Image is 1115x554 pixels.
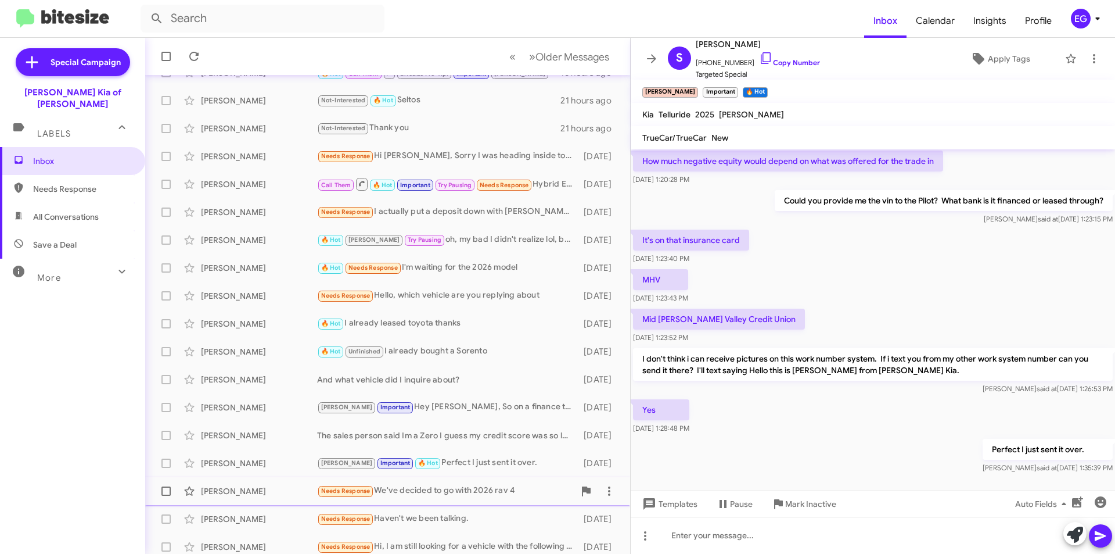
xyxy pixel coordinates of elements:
span: [PHONE_NUMBER] [696,51,820,69]
p: I don't think i can receive pictures on this work number system. If i text you from my other work... [633,348,1113,381]
div: [PERSON_NAME] [201,151,317,162]
div: [PERSON_NAME] [201,430,317,441]
span: 🔥 Hot [321,236,341,244]
span: [DATE] 1:28:48 PM [633,424,689,433]
span: Needs Response [348,264,398,271]
button: Apply Tags [940,48,1059,69]
div: [DATE] [578,346,621,358]
span: 🔥 Hot [418,459,438,467]
span: Needs Response [321,292,371,299]
div: [DATE] [578,513,621,525]
span: Calendar [907,4,964,38]
span: Pause [730,494,753,514]
span: Needs Response [321,208,371,216]
span: Labels [37,128,71,139]
div: [DATE] [578,178,621,190]
span: [DATE] 1:23:52 PM [633,333,688,342]
button: Templates [631,494,707,514]
div: [PERSON_NAME] [201,318,317,330]
div: [PERSON_NAME] [201,374,317,385]
span: [DATE] 1:23:40 PM [633,254,689,263]
span: [DATE] 1:23:43 PM [633,294,688,302]
span: « [509,49,516,64]
span: Telluride [659,109,690,120]
button: Previous [502,45,523,69]
span: Needs Response [321,152,371,160]
span: [PERSON_NAME] [DATE] 1:23:15 PM [984,215,1113,223]
span: [PERSON_NAME] [321,459,373,467]
div: [PERSON_NAME] [201,290,317,302]
span: Important [380,403,411,411]
span: Needs Response [321,487,371,495]
div: [DATE] [578,206,621,218]
span: Call Them [321,181,351,189]
span: [PERSON_NAME] [DATE] 1:26:53 PM [983,384,1113,393]
div: [PERSON_NAME] [201,402,317,413]
span: Older Messages [535,51,609,63]
span: 🔥 Hot [373,181,393,189]
div: [DATE] [578,151,621,162]
button: Next [522,45,616,69]
span: Inbox [33,155,132,167]
div: [DATE] [578,374,621,385]
span: 🔥 Hot [321,348,341,355]
div: We've decided to go with 2026 rav 4 [317,484,574,498]
span: Important [380,459,411,467]
span: Unfinished [348,348,380,355]
div: 21 hours ago [560,95,621,106]
a: Insights [964,4,1016,38]
div: [DATE] [578,430,621,441]
div: [PERSON_NAME] [201,262,317,274]
span: 🔥 Hot [321,264,341,271]
div: [PERSON_NAME] [201,95,317,106]
span: All Conversations [33,211,99,223]
p: How much negative equity would depend on what was offered for the trade in [633,151,943,171]
small: 🔥 Hot [743,87,768,98]
div: The sales person said Im a Zero I guess my credit score was so low I couldnt leave the lot with a... [317,430,578,441]
button: Auto Fields [1006,494,1080,514]
a: Inbox [864,4,907,38]
span: 2025 [695,109,714,120]
div: [DATE] [578,402,621,413]
span: said at [1037,384,1057,393]
input: Search [141,5,384,33]
p: Yes [633,399,689,420]
div: Hey [PERSON_NAME], So on a finance that Sportage we could keep you below 600 a month with about $... [317,401,578,414]
div: Hybrid Ex is fine [317,177,578,191]
span: TrueCar/TrueCar [642,133,707,143]
span: Not-Interested [321,96,366,104]
div: Seltos [317,94,560,107]
div: [DATE] [578,262,621,274]
span: [PERSON_NAME] [321,403,373,411]
p: Could you provide me the vin to the Pilot? What bank is it financed or leased through? [775,190,1113,211]
p: Perfect I just sent it over. [983,439,1113,460]
button: Pause [707,494,762,514]
p: MHV [633,269,688,290]
div: [DATE] [578,458,621,469]
span: Not-Interested [321,124,366,132]
span: 🔥 Hot [321,320,341,327]
span: » [529,49,535,64]
a: Special Campaign [16,48,130,76]
span: Save a Deal [33,239,77,251]
div: oh, my bad I didn't realize lol, but I'll go look to see if we got them in [317,233,578,246]
p: Mid [PERSON_NAME] Valley Credit Union [633,309,805,330]
span: Kia [642,109,654,120]
div: [PERSON_NAME] [201,346,317,358]
span: Try Pausing [438,181,472,189]
button: EG [1061,9,1102,28]
span: Special Campaign [51,56,121,68]
div: [PERSON_NAME] [201,485,317,497]
div: [PERSON_NAME] [201,541,317,553]
span: S [676,49,683,67]
div: I'm waiting for the 2026 model [317,261,578,274]
p: It's on that insurance card [633,230,749,251]
span: [PERSON_NAME] [719,109,784,120]
span: More [37,273,61,283]
div: And what vehicle did I inquire about? [317,374,578,385]
span: Needs Response [33,183,132,195]
span: Apply Tags [988,48,1030,69]
span: 🔥 Hot [373,96,393,104]
div: 21 hours ago [560,123,621,134]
